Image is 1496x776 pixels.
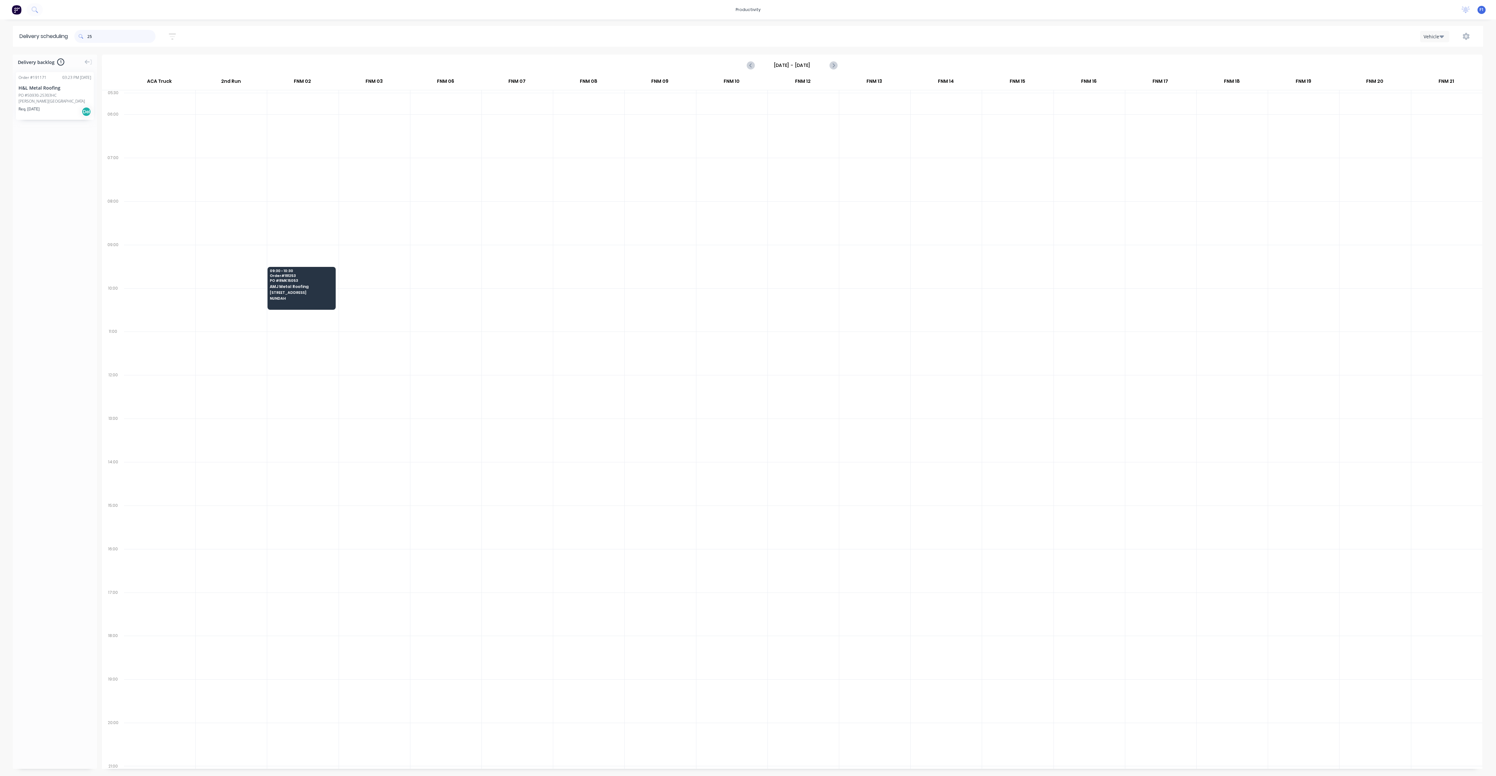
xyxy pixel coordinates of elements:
[18,59,55,66] span: Delivery backlog
[270,279,333,282] span: PO # RMK 15053
[102,415,124,458] div: 13:00
[19,75,46,81] div: Order # 191171
[1424,33,1442,40] div: Vehicle
[270,269,333,273] span: 09:30 - 10:30
[102,458,124,502] div: 14:00
[1339,76,1410,90] div: FNM 20
[102,589,124,632] div: 17:00
[1196,76,1267,90] div: FNM 18
[839,76,910,90] div: FNM 13
[270,284,333,289] span: AMJ Metal Roofing
[57,58,64,66] span: 1
[62,75,91,81] div: 03:23 PM [DATE]
[338,76,409,90] div: FNM 03
[102,197,124,241] div: 08:00
[12,5,21,15] img: Factory
[195,76,267,90] div: 2nd Run
[124,76,195,90] div: ACA Truck
[102,89,124,110] div: 05:30
[982,76,1053,90] div: FNM 15
[1420,31,1449,42] button: Vehicle
[102,110,124,154] div: 06:00
[102,328,124,371] div: 11:00
[102,502,124,545] div: 15:00
[19,93,56,98] div: PO #50930-25303HC
[87,30,156,43] input: Search for orders
[19,106,40,112] span: Req. [DATE]
[102,154,124,197] div: 07:00
[102,675,124,719] div: 19:00
[481,76,553,90] div: FNM 07
[1125,76,1196,90] div: FNM 17
[1268,76,1339,90] div: FNM 19
[102,241,124,284] div: 09:00
[102,284,124,328] div: 10:00
[732,5,764,15] div: productivity
[102,632,124,675] div: 18:00
[102,762,124,770] div: 21:00
[1479,7,1484,13] span: F1
[1053,76,1124,90] div: FNM 16
[102,719,124,762] div: 20:00
[270,274,333,278] span: Order # 191253
[910,76,981,90] div: FNM 14
[624,76,695,90] div: FNM 09
[410,76,481,90] div: FNM 06
[1411,76,1482,90] div: FNM 21
[270,296,333,300] span: NUNDAH
[696,76,767,90] div: FNM 10
[81,107,91,117] div: Del
[19,84,91,91] div: H&L Metal Roofing
[270,291,333,294] span: [STREET_ADDRESS]
[13,26,74,47] div: Delivery scheduling
[102,371,124,415] div: 12:00
[553,76,624,90] div: FNM 08
[267,76,338,90] div: FNM 02
[19,98,91,104] div: [PERSON_NAME][GEOGRAPHIC_DATA]
[767,76,839,90] div: FNM 12
[102,545,124,589] div: 16:00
